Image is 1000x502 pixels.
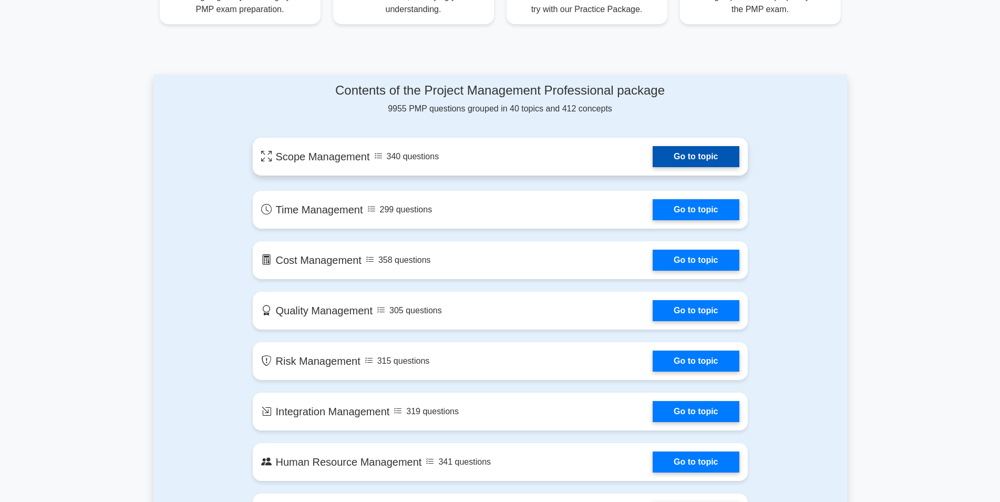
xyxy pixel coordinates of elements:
[653,146,739,167] a: Go to topic
[653,199,739,220] a: Go to topic
[653,250,739,271] a: Go to topic
[253,83,748,98] h4: Contents of the Project Management Professional package
[653,351,739,372] a: Go to topic
[653,452,739,473] a: Go to topic
[653,300,739,321] a: Go to topic
[653,401,739,422] a: Go to topic
[253,83,748,115] div: 9955 PMP questions grouped in 40 topics and 412 concepts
